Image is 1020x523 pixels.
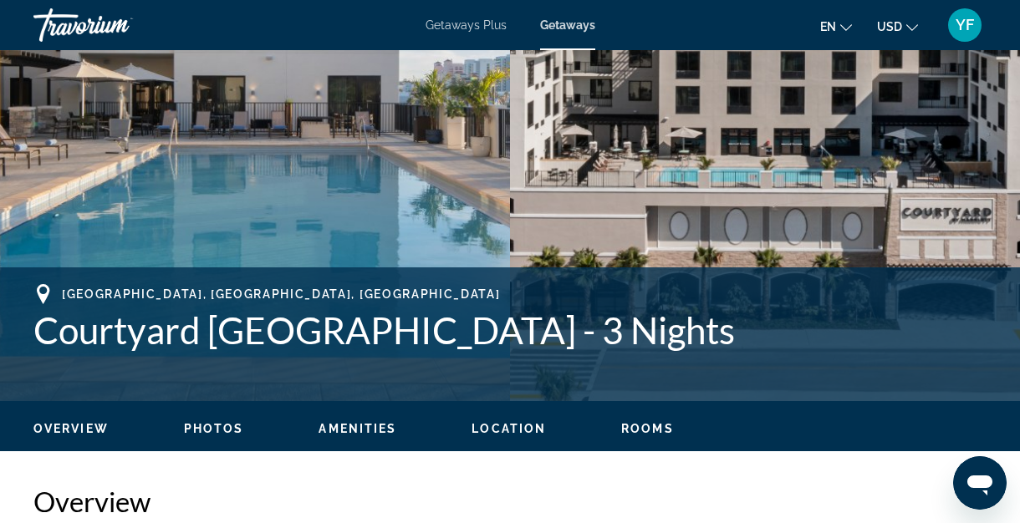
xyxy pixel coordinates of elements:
a: Getaways Plus [426,18,507,32]
h2: Overview [33,485,987,518]
h1: Courtyard [GEOGRAPHIC_DATA] - 3 Nights [33,308,987,352]
span: Amenities [319,422,396,435]
button: Amenities [319,421,396,436]
span: Photos [184,422,244,435]
span: Rooms [621,422,674,435]
span: [GEOGRAPHIC_DATA], [GEOGRAPHIC_DATA], [GEOGRAPHIC_DATA] [62,287,500,301]
iframe: Button to launch messaging window [953,456,1007,510]
span: Overview [33,422,109,435]
span: YF [956,17,974,33]
span: Location [472,422,546,435]
button: Overview [33,421,109,436]
button: Location [472,421,546,436]
a: Travorium [33,3,201,47]
span: USD [877,20,902,33]
button: Rooms [621,421,674,436]
span: en [820,20,836,33]
button: User Menu [943,8,987,43]
button: Change language [820,14,852,38]
button: Change currency [877,14,918,38]
button: Photos [184,421,244,436]
a: Getaways [540,18,595,32]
